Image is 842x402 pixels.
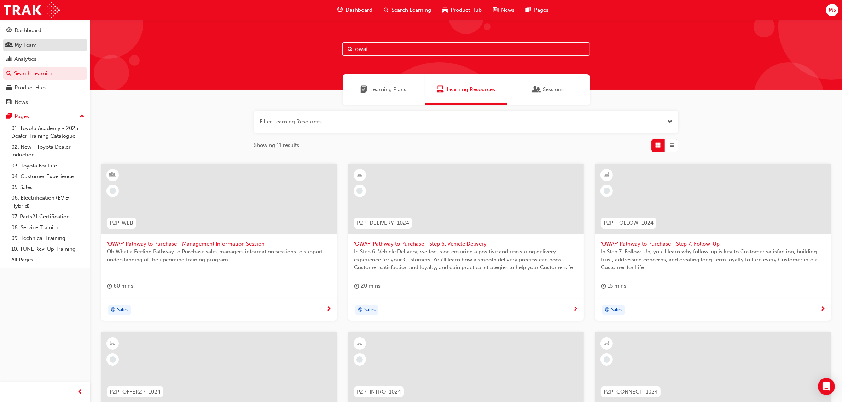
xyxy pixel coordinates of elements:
[343,74,425,105] a: Learning PlansLearning Plans
[534,6,548,14] span: Pages
[8,182,87,193] a: 05. Sales
[110,356,116,363] span: learningRecordVerb_NONE-icon
[110,388,161,396] span: P2P_OFFER2P_1024
[3,23,87,110] button: DashboardMy TeamAnalyticsSearch LearningProduct HubNews
[14,41,37,49] div: My Team
[110,219,133,227] span: P2P-WEB
[425,74,507,105] a: Learning ResourcesLearning Resources
[820,306,825,313] span: next-icon
[611,306,622,314] span: Sales
[364,306,376,314] span: Sales
[348,164,584,321] a: P2P_DELIVERY_1024'OWAF' Pathway to Purchase - Step 6: Vehicle DeliveryIn Step 6: Vehicle Delivery...
[342,42,590,56] input: Search...
[14,98,28,106] div: News
[604,188,610,194] span: learningRecordVerb_NONE-icon
[437,85,444,94] span: Learning Resources
[8,233,87,244] a: 09. Technical Training
[358,306,363,315] span: target-icon
[6,42,12,48] span: people-icon
[107,282,112,290] span: duration-icon
[601,282,626,290] div: 15 mins
[107,248,331,264] span: Oh What a Feeling Pathway to Purchase sales managers information sessions to support understandin...
[6,85,12,91] span: car-icon
[520,3,554,17] a: pages-iconPages
[3,39,87,52] a: My Team
[356,188,363,194] span: learningRecordVerb_NONE-icon
[8,160,87,171] a: 03. Toyota For Life
[8,211,87,222] a: 07. Parts21 Certification
[447,85,495,94] span: Learning Resources
[8,193,87,211] a: 06. Electrification (EV & Hybrid)
[3,96,87,109] a: News
[604,339,609,348] span: learningResourceType_ELEARNING-icon
[110,339,115,348] span: learningResourceType_ELEARNING-icon
[371,85,407,94] span: Learning Plans
[361,85,368,94] span: Learning Plans
[595,164,831,321] a: P2P_FOLLOW_1024'OWAF' Pathway to Purchase - Step 7: Follow-UpIn Step 7: Follow-Up, you'll learn w...
[6,71,11,77] span: search-icon
[3,67,87,80] a: Search Learning
[357,170,362,179] span: learningResourceType_ELEARNING-icon
[384,6,389,14] span: search-icon
[604,356,610,363] span: learningRecordVerb_NONE-icon
[818,378,835,395] div: Open Intercom Messenger
[669,141,674,149] span: List
[8,254,87,265] a: All Pages
[337,6,343,14] span: guage-icon
[826,4,838,16] button: MS
[656,141,661,149] span: Grid
[526,6,531,14] span: pages-icon
[3,24,87,37] a: Dashboard
[357,388,401,396] span: P2P_INTRO_1024
[442,6,448,14] span: car-icon
[348,45,353,53] span: Search
[14,84,46,92] div: Product Hub
[601,248,825,272] span: In Step 7: Follow-Up, you'll learn why follow-up is key to Customer satisfaction, building trust,...
[451,6,482,14] span: Product Hub
[3,53,87,66] a: Analytics
[829,6,836,14] span: MS
[8,244,87,255] a: 10. TUNE Rev-Up Training
[78,388,83,397] span: prev-icon
[357,339,362,348] span: learningResourceType_ELEARNING-icon
[354,282,381,290] div: 20 mins
[110,170,115,179] span: learningResourceType_INSTRUCTOR_LED-icon
[437,3,487,17] a: car-iconProduct Hub
[533,85,540,94] span: Sessions
[357,219,409,227] span: P2P_DELIVERY_1024
[8,171,87,182] a: 04. Customer Experience
[14,55,36,63] div: Analytics
[6,28,12,34] span: guage-icon
[3,110,87,123] button: Pages
[667,118,673,126] span: Open the filter
[107,282,133,290] div: 60 mins
[604,170,609,179] span: learningResourceType_ELEARNING-icon
[354,248,579,272] span: In Step 6: Vehicle Delivery, we focus on ensuring a positive and reassuring delivery experience f...
[254,141,299,149] span: Showing 11 results
[354,240,579,248] span: 'OWAF' Pathway to Purchase - Step 6: Vehicle Delivery
[493,6,498,14] span: news-icon
[6,99,12,106] span: news-icon
[326,306,331,313] span: next-icon
[6,113,12,120] span: pages-icon
[8,142,87,160] a: 02. New - Toyota Dealer Induction
[14,112,29,120] div: Pages
[345,6,372,14] span: Dashboard
[4,2,60,18] img: Trak
[117,306,128,314] span: Sales
[3,81,87,94] a: Product Hub
[6,56,12,63] span: chart-icon
[601,282,606,290] span: duration-icon
[14,26,41,35] div: Dashboard
[573,306,578,313] span: next-icon
[391,6,431,14] span: Search Learning
[101,164,337,321] a: P2P-WEB'OWAF' Pathway to Purchase - Management Information SessionOh What a Feeling Pathway to Pu...
[8,123,87,142] a: 01. Toyota Academy - 2025 Dealer Training Catalogue
[110,188,116,194] span: learningRecordVerb_NONE-icon
[501,6,515,14] span: News
[601,240,825,248] span: 'OWAF' Pathway to Purchase - Step 7: Follow-Up
[107,240,331,248] span: 'OWAF' Pathway to Purchase - Management Information Session
[354,282,359,290] span: duration-icon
